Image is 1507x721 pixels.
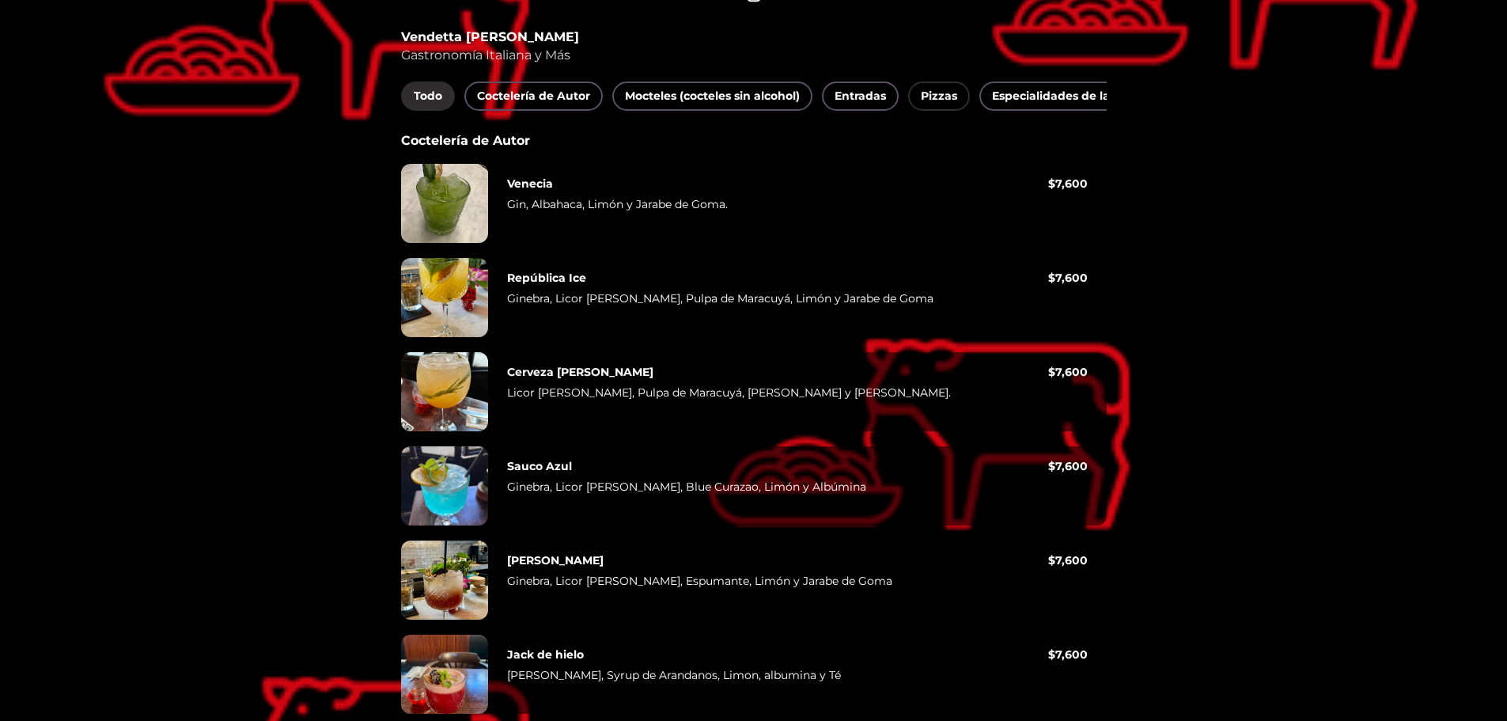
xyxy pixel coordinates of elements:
font: Coctelería de Autor [401,133,530,148]
font: 7,600 [1055,647,1088,662]
font: Mocteles (cocteles sin alcohol) [625,89,800,103]
button: Mocteles (cocteles sin alcohol) [612,82,812,111]
font: [PERSON_NAME] [507,553,604,567]
font: Venecia [507,176,553,191]
font: $ [1048,647,1055,662]
font: Sauco Azul [507,459,572,473]
font: 7,600 [1055,553,1088,567]
font: Cerveza [PERSON_NAME] [507,365,653,379]
font: 7,600 [1055,365,1088,379]
font: Todo [414,89,442,103]
button: Entradas [822,82,899,111]
button: Todo [401,82,455,111]
font: Ginebra, Licor [PERSON_NAME], Espumante, Limón y Jarabe de Goma [507,574,892,588]
font: 7,600 [1055,271,1088,285]
button: Especialidades de la Casa [979,82,1153,111]
font: $ [1048,553,1055,567]
button: Pizzas [908,82,970,111]
font: $ [1048,176,1055,191]
button: Coctelería de Autor [464,82,603,111]
font: Especialidades de la Casa [992,89,1141,103]
font: $ [1048,271,1055,285]
font: $ [1048,459,1055,473]
font: $ [1048,365,1055,379]
font: Ginebra, Licor [PERSON_NAME], Pulpa de Maracuyá, Limón y Jarabe de Goma [507,291,933,305]
font: Ginebra, Licor [PERSON_NAME], Blue Curazao, Limón y Albúmina [507,480,866,494]
font: Vendetta [PERSON_NAME] [401,29,579,44]
font: 7,600 [1055,459,1088,473]
font: Entradas [835,89,886,103]
font: Gastronomía Italiana y Más [401,47,570,63]
font: 7,600 [1055,176,1088,191]
font: Gin, Albahaca, Limón y Jarabe de Goma. [507,197,728,211]
font: [PERSON_NAME], Syrup de Arandanos, Limon, albumina y Té [507,668,841,682]
font: República Ice [507,271,586,285]
font: Coctelería de Autor [477,89,590,103]
font: Licor [PERSON_NAME], Pulpa de Maracuyá, [PERSON_NAME] y [PERSON_NAME]. [507,385,951,400]
font: Pizzas [921,89,957,103]
font: Jack de hielo [507,647,584,662]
